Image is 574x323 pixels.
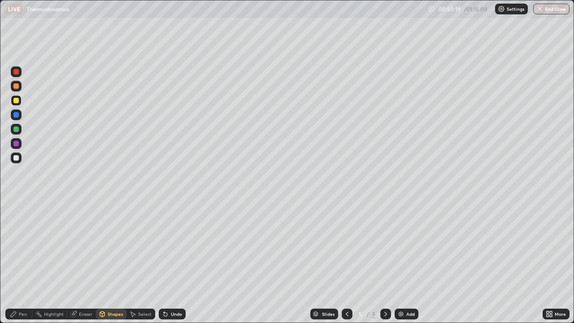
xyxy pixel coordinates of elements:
div: More [555,312,566,316]
p: Settings [507,7,524,11]
p: Thermodynamics [26,5,69,13]
div: Highlight [44,312,64,316]
div: 5 [371,310,377,318]
img: class-settings-icons [498,5,505,13]
div: 5 [356,311,365,317]
div: Shapes [108,312,123,316]
div: Pen [19,312,27,316]
div: Undo [171,312,182,316]
button: End Class [533,4,570,14]
p: LIVE [8,5,20,13]
img: end-class-cross [536,5,544,13]
div: Eraser [79,312,92,316]
div: Add [406,312,415,316]
img: add-slide-button [397,310,404,318]
div: Select [138,312,152,316]
div: / [367,311,370,317]
div: Slides [322,312,335,316]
